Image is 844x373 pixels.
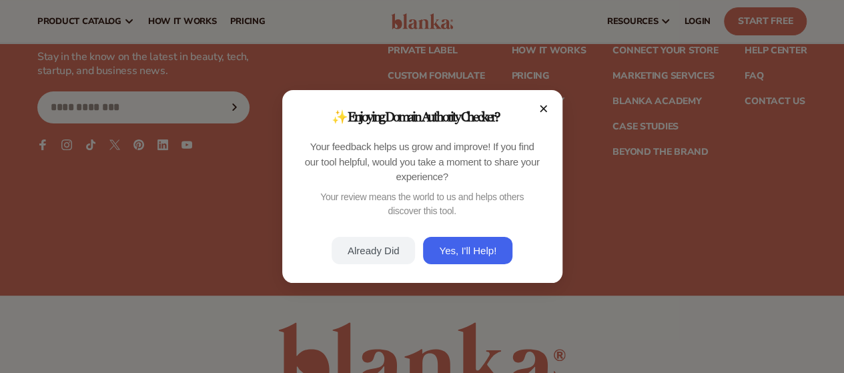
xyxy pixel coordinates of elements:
button: Close [536,101,552,117]
button: Yes, I'll Help! [423,237,512,264]
p: Your review means the world to us and helps others discover this tool. [304,190,541,218]
button: Already Did [332,237,416,264]
h2: ✨ Enjoying Domain Authority Checker? [304,109,541,126]
p: Your feedback helps us grow and improve! If you find our tool helpful, would you take a moment to... [304,139,541,185]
